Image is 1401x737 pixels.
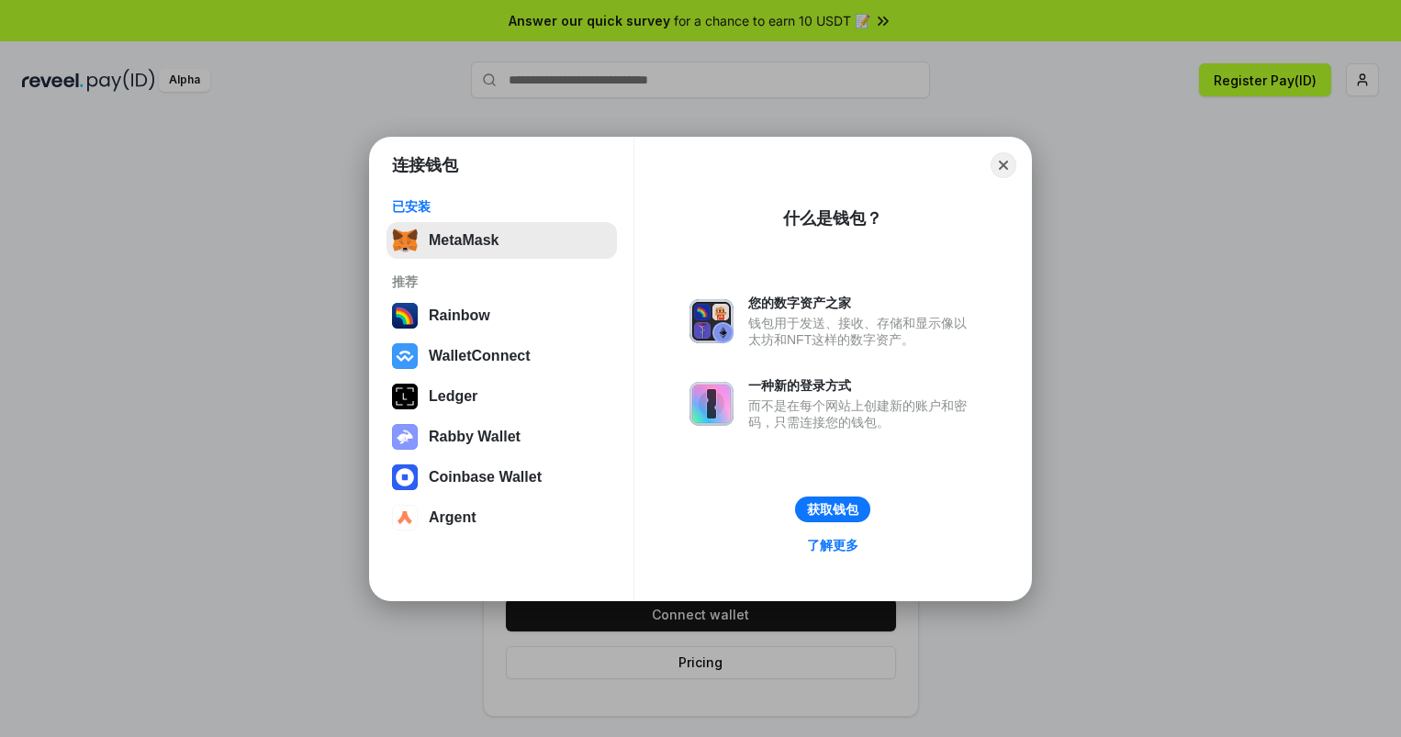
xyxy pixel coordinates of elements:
button: Coinbase Wallet [387,459,617,496]
button: Close [991,152,1016,178]
div: 您的数字资产之家 [748,295,976,311]
div: 了解更多 [807,537,858,553]
img: svg+xml,%3Csvg%20xmlns%3D%22http%3A%2F%2Fwww.w3.org%2F2000%2Fsvg%22%20fill%3D%22none%22%20viewBox... [392,424,418,450]
div: 一种新的登录方式 [748,377,976,394]
div: 什么是钱包？ [783,207,882,229]
img: svg+xml,%3Csvg%20width%3D%2228%22%20height%3D%2228%22%20viewBox%3D%220%200%2028%2028%22%20fill%3D... [392,505,418,530]
button: Ledger [387,378,617,415]
img: svg+xml,%3Csvg%20width%3D%2228%22%20height%3D%2228%22%20viewBox%3D%220%200%2028%2028%22%20fill%3D... [392,343,418,369]
div: WalletConnect [429,348,531,364]
div: Ledger [429,388,477,405]
img: svg+xml,%3Csvg%20xmlns%3D%22http%3A%2F%2Fwww.w3.org%2F2000%2Fsvg%22%20fill%3D%22none%22%20viewBox... [689,299,734,343]
button: 获取钱包 [795,497,870,522]
div: 而不是在每个网站上创建新的账户和密码，只需连接您的钱包。 [748,397,976,430]
div: Rabby Wallet [429,429,521,445]
div: Rainbow [429,307,490,324]
button: WalletConnect [387,338,617,374]
div: Argent [429,509,476,526]
div: 钱包用于发送、接收、存储和显示像以太坊和NFT这样的数字资产。 [748,315,976,348]
img: svg+xml,%3Csvg%20fill%3D%22none%22%20height%3D%2233%22%20viewBox%3D%220%200%2035%2033%22%20width%... [392,228,418,253]
a: 了解更多 [796,533,869,557]
img: svg+xml,%3Csvg%20width%3D%2228%22%20height%3D%2228%22%20viewBox%3D%220%200%2028%2028%22%20fill%3D... [392,464,418,490]
button: MetaMask [387,222,617,259]
div: 推荐 [392,274,611,290]
div: Coinbase Wallet [429,469,542,486]
button: Rabby Wallet [387,419,617,455]
div: MetaMask [429,232,499,249]
h1: 连接钱包 [392,154,458,176]
div: 获取钱包 [807,501,858,518]
img: svg+xml,%3Csvg%20width%3D%22120%22%20height%3D%22120%22%20viewBox%3D%220%200%20120%20120%22%20fil... [392,303,418,329]
button: Rainbow [387,297,617,334]
div: 已安装 [392,198,611,215]
img: svg+xml,%3Csvg%20xmlns%3D%22http%3A%2F%2Fwww.w3.org%2F2000%2Fsvg%22%20fill%3D%22none%22%20viewBox... [689,382,734,426]
img: svg+xml,%3Csvg%20xmlns%3D%22http%3A%2F%2Fwww.w3.org%2F2000%2Fsvg%22%20width%3D%2228%22%20height%3... [392,384,418,409]
button: Argent [387,499,617,536]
